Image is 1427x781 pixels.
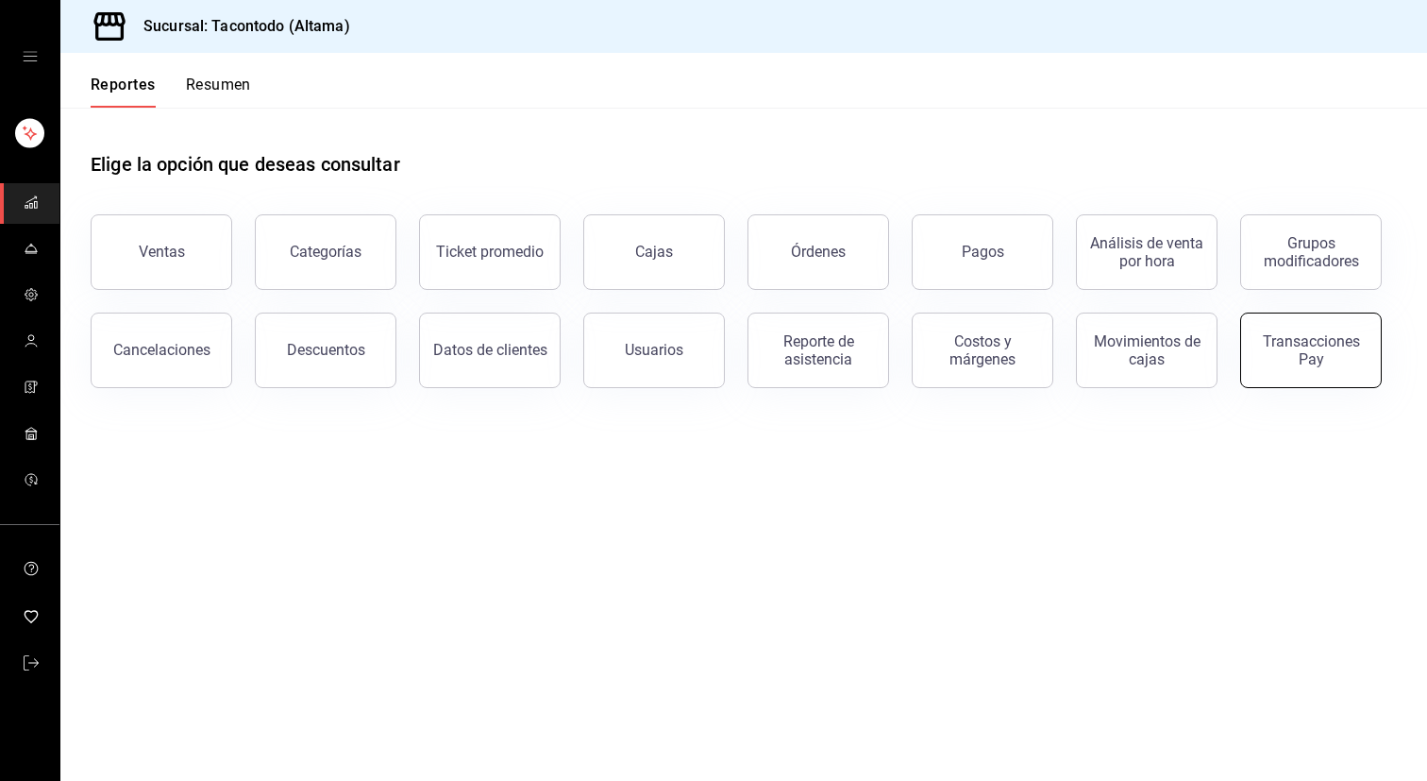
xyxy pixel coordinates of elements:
div: Descuentos [287,341,365,359]
div: Pagos [962,243,1004,261]
a: Cajas [583,214,725,290]
div: Cancelaciones [113,341,210,359]
h3: Sucursal: Tacontodo (Altama) [128,15,350,38]
button: Reporte de asistencia [747,313,889,388]
button: Transacciones Pay [1240,313,1382,388]
div: Ventas [139,243,185,261]
button: Pagos [912,214,1053,290]
button: Datos de clientes [419,313,561,388]
div: Reporte de asistencia [760,332,877,368]
div: Cajas [635,241,674,263]
button: Descuentos [255,313,396,388]
button: Resumen [186,76,251,108]
button: Análisis de venta por hora [1076,214,1217,290]
div: Análisis de venta por hora [1088,234,1205,270]
div: Movimientos de cajas [1088,332,1205,368]
button: Movimientos de cajas [1076,313,1217,388]
div: Usuarios [625,341,683,359]
div: Grupos modificadores [1252,234,1369,270]
button: Órdenes [747,214,889,290]
div: Categorías [290,243,361,261]
button: Usuarios [583,313,725,388]
button: open drawer [23,49,38,64]
div: Transacciones Pay [1252,332,1369,368]
div: Ticket promedio [436,243,544,261]
div: Datos de clientes [433,341,547,359]
div: navigation tabs [91,76,251,108]
button: Costos y márgenes [912,313,1053,388]
button: Ventas [91,214,232,290]
button: Ticket promedio [419,214,561,290]
button: Grupos modificadores [1240,214,1382,290]
button: Categorías [255,214,396,290]
button: Cancelaciones [91,313,232,388]
div: Costos y márgenes [924,332,1041,368]
h1: Elige la opción que deseas consultar [91,150,400,178]
div: Órdenes [791,243,846,261]
button: Reportes [91,76,156,108]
